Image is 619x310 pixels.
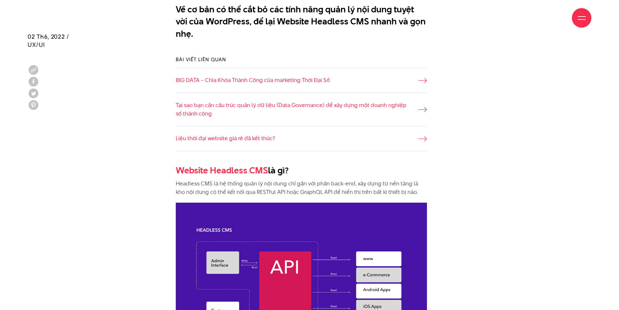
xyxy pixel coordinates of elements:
[176,56,427,63] h3: Bài viết liên quan
[176,180,427,196] p: Headless CMS là hệ thống quản lý nội dung chỉ gắn với phần back-end, xây dựng từ nền tảng là kho ...
[176,164,268,176] a: Website Headless CMS
[176,101,427,118] a: Tại sao bạn cần cấu trúc quản lý dữ liệu (Data Governance) để xây dựng một doanh nghiệp số thành ...
[176,76,427,85] a: BIG DATA – Chìa Khóa Thành Công của marketing Thời Đại Số
[28,33,69,49] span: 02 Th6, 2022 / UX/UI
[176,134,427,143] a: Liệu thời đại website giá rẻ đã kết thúc?
[176,164,427,177] h2: là gì?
